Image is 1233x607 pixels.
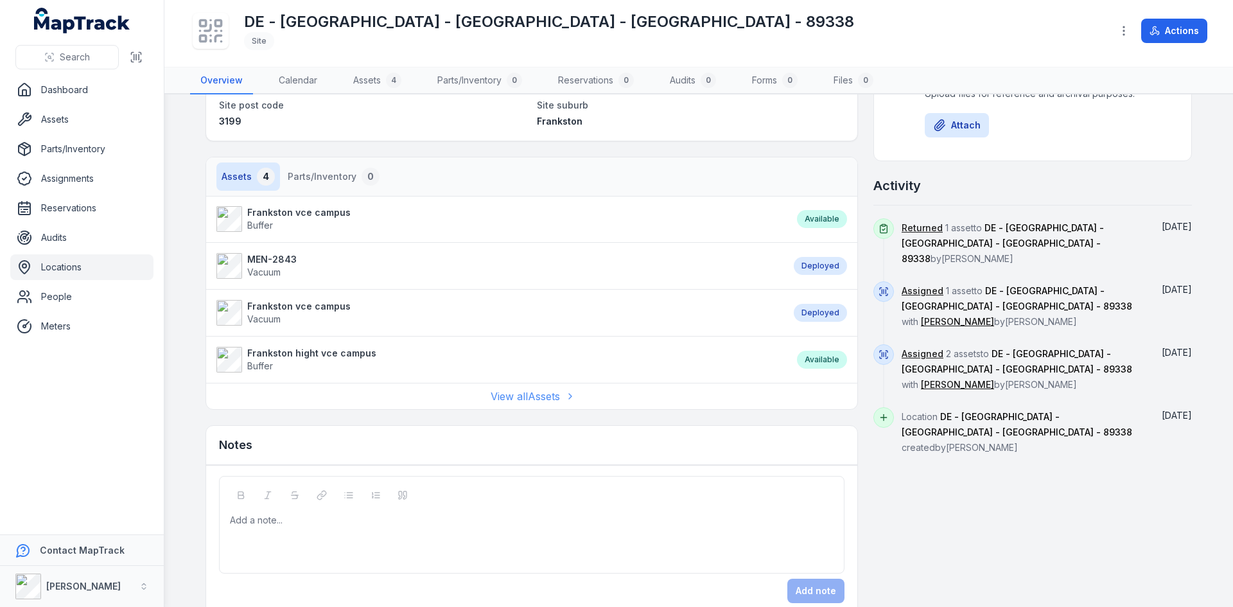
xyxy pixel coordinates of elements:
[1141,19,1207,43] button: Actions
[1162,284,1192,295] span: [DATE]
[40,545,125,556] strong: Contact MapTrack
[10,313,153,339] a: Meters
[902,411,1132,437] span: DE - [GEOGRAPHIC_DATA] - [GEOGRAPHIC_DATA] - [GEOGRAPHIC_DATA] - 89338
[873,177,921,195] h2: Activity
[247,347,376,360] strong: Frankston hight vce campus
[537,116,582,127] span: Frankston
[797,351,847,369] div: Available
[858,73,873,88] div: 0
[10,195,153,221] a: Reservations
[1162,347,1192,358] time: 8/14/2025, 3:24:20 PM
[10,166,153,191] a: Assignments
[216,163,280,191] button: Assets4
[1162,221,1192,232] time: 9/16/2025, 12:05:33 PM
[902,348,1132,390] span: 2 assets to with by [PERSON_NAME]
[902,411,1132,453] span: Location created by [PERSON_NAME]
[247,206,351,219] strong: Frankston vce campus
[10,254,153,280] a: Locations
[216,300,781,326] a: Frankston vce campusVacuum
[902,222,943,234] a: Returned
[34,8,130,33] a: MapTrack
[219,100,284,110] span: Site post code
[1162,410,1192,421] span: [DATE]
[427,67,532,94] a: Parts/Inventory0
[247,220,273,231] span: Buffer
[1162,221,1192,232] span: [DATE]
[247,300,351,313] strong: Frankston vce campus
[15,45,119,69] button: Search
[618,73,634,88] div: 0
[782,73,798,88] div: 0
[216,347,784,373] a: Frankston hight vce campusBuffer
[283,163,385,191] button: Parts/Inventory0
[219,116,241,127] span: 3199
[491,389,573,404] a: View allAssets
[537,100,588,110] span: Site suburb
[660,67,726,94] a: Audits0
[216,253,781,279] a: MEN-2843Vacuum
[343,67,412,94] a: Assets4
[921,378,994,391] a: [PERSON_NAME]
[902,222,1104,264] span: 1 asset to by [PERSON_NAME]
[10,136,153,162] a: Parts/Inventory
[1162,347,1192,358] span: [DATE]
[902,222,1104,264] span: DE - [GEOGRAPHIC_DATA] - [GEOGRAPHIC_DATA] - [GEOGRAPHIC_DATA] - 89338
[794,257,847,275] div: Deployed
[386,73,401,88] div: 4
[216,206,784,232] a: Frankston vce campusBuffer
[701,73,716,88] div: 0
[902,348,1132,374] span: DE - [GEOGRAPHIC_DATA] - [GEOGRAPHIC_DATA] - [GEOGRAPHIC_DATA] - 89338
[247,253,297,266] strong: MEN-2843
[60,51,90,64] span: Search
[548,67,644,94] a: Reservations0
[219,436,252,454] h3: Notes
[10,225,153,251] a: Audits
[247,267,281,277] span: Vacuum
[902,285,943,297] a: Assigned
[247,360,273,371] span: Buffer
[268,67,328,94] a: Calendar
[507,73,522,88] div: 0
[257,168,275,186] div: 4
[1162,284,1192,295] time: 9/15/2025, 1:05:56 PM
[921,315,994,328] a: [PERSON_NAME]
[823,67,884,94] a: Files0
[902,285,1132,327] span: 1 asset to with by [PERSON_NAME]
[10,107,153,132] a: Assets
[925,113,989,137] button: Attach
[362,168,380,186] div: 0
[247,313,281,324] span: Vacuum
[244,12,854,32] h1: DE - [GEOGRAPHIC_DATA] - [GEOGRAPHIC_DATA] - [GEOGRAPHIC_DATA] - 89338
[10,284,153,310] a: People
[794,304,847,322] div: Deployed
[902,347,943,360] a: Assigned
[742,67,808,94] a: Forms0
[244,32,274,50] div: Site
[1162,410,1192,421] time: 12/24/2024, 1:18:46 PM
[190,67,253,94] a: Overview
[797,210,847,228] div: Available
[46,581,121,592] strong: [PERSON_NAME]
[902,285,1132,312] span: DE - [GEOGRAPHIC_DATA] - [GEOGRAPHIC_DATA] - [GEOGRAPHIC_DATA] - 89338
[10,77,153,103] a: Dashboard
